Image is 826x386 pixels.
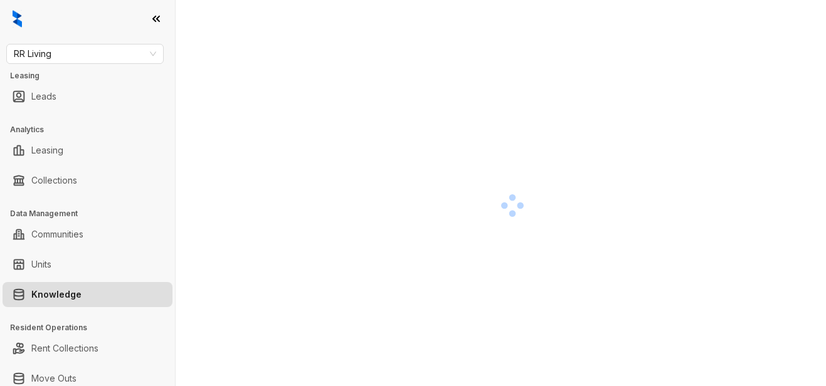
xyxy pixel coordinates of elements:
[13,10,22,28] img: logo
[31,222,83,247] a: Communities
[31,282,82,307] a: Knowledge
[14,44,156,63] span: RR Living
[3,84,172,109] li: Leads
[31,138,63,163] a: Leasing
[10,70,175,81] h3: Leasing
[3,138,172,163] li: Leasing
[3,252,172,277] li: Units
[3,168,172,193] li: Collections
[10,124,175,135] h3: Analytics
[31,168,77,193] a: Collections
[3,222,172,247] li: Communities
[31,84,56,109] a: Leads
[10,322,175,333] h3: Resident Operations
[3,282,172,307] li: Knowledge
[10,208,175,219] h3: Data Management
[3,336,172,361] li: Rent Collections
[31,252,51,277] a: Units
[31,336,98,361] a: Rent Collections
